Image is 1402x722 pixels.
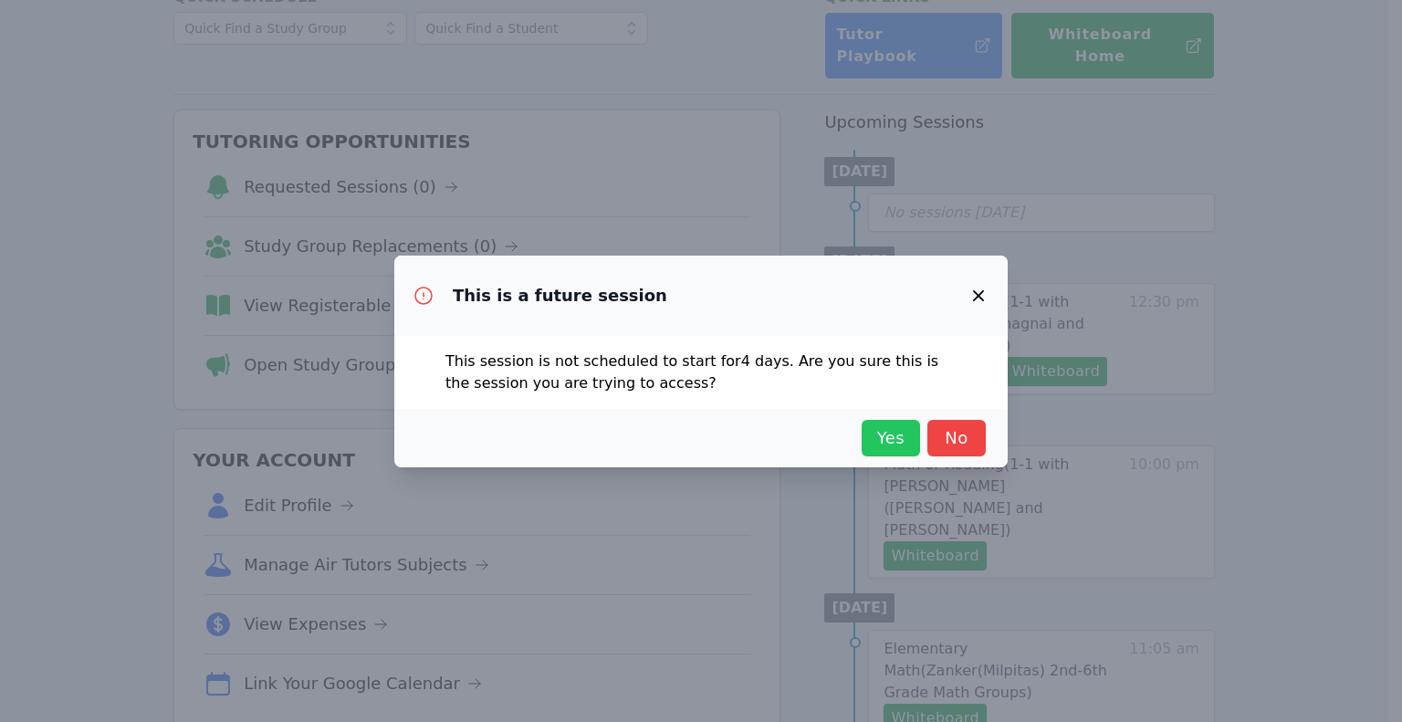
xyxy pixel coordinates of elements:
p: This session is not scheduled to start for 4 days . Are you sure this is the session you are tryi... [445,351,957,394]
button: No [927,420,986,456]
span: Yes [871,425,911,451]
span: No [936,425,977,451]
button: Yes [862,420,920,456]
h3: This is a future session [453,285,667,307]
